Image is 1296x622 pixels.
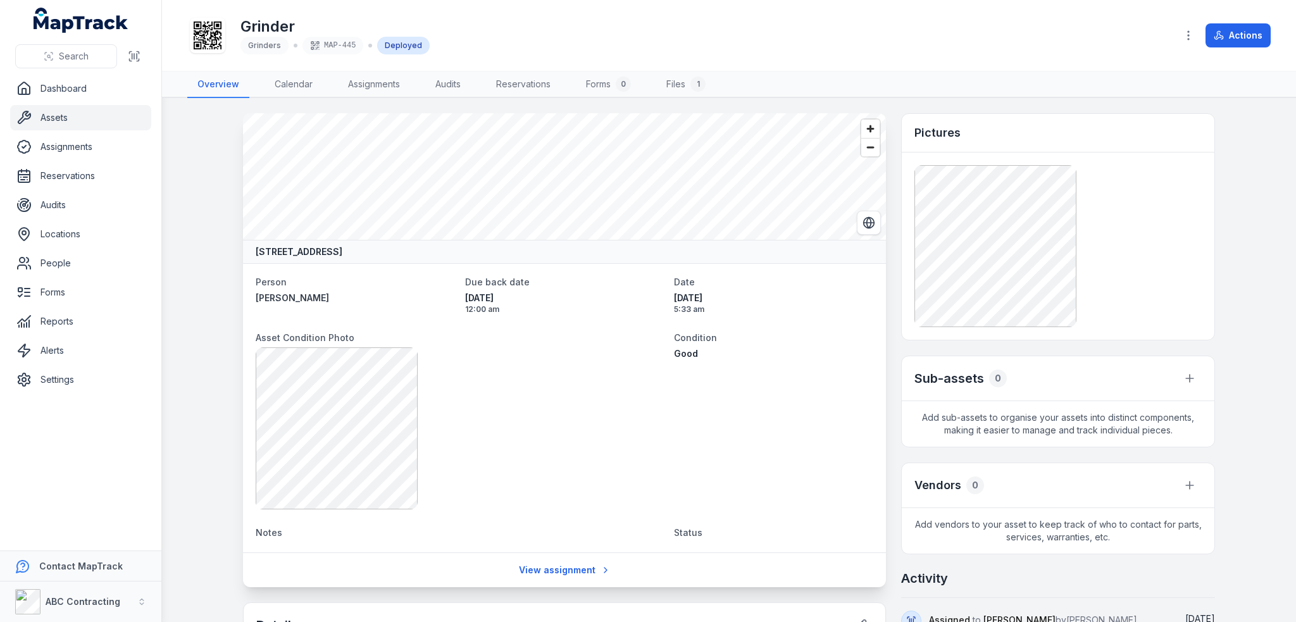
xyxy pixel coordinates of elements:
[674,332,717,343] span: Condition
[989,370,1007,387] div: 0
[465,292,664,304] span: [DATE]
[674,348,698,359] span: Good
[674,277,695,287] span: Date
[256,332,354,343] span: Asset Condition Photo
[465,292,664,314] time: 30/09/2025, 12:00:00 am
[10,309,151,334] a: Reports
[10,134,151,159] a: Assignments
[425,72,471,98] a: Audits
[256,292,455,304] a: [PERSON_NAME]
[10,192,151,218] a: Audits
[10,76,151,101] a: Dashboard
[914,370,984,387] h2: Sub-assets
[674,292,873,314] time: 30/08/2025, 5:33:13 am
[616,77,631,92] div: 0
[46,596,120,607] strong: ABC Contracting
[248,40,281,50] span: Grinders
[857,211,881,235] button: Switch to Satellite View
[377,37,430,54] div: Deployed
[1206,23,1271,47] button: Actions
[901,569,948,587] h2: Activity
[187,72,249,98] a: Overview
[674,304,873,314] span: 5:33 am
[39,561,123,571] strong: Contact MapTrack
[861,120,880,138] button: Zoom in
[338,72,410,98] a: Assignments
[966,476,984,494] div: 0
[690,77,706,92] div: 1
[10,338,151,363] a: Alerts
[465,304,664,314] span: 12:00 am
[10,105,151,130] a: Assets
[902,508,1214,554] span: Add vendors to your asset to keep track of who to contact for parts, services, warranties, etc.
[10,280,151,305] a: Forms
[34,8,128,33] a: MapTrack
[656,72,716,98] a: Files1
[302,37,363,54] div: MAP-445
[256,246,342,258] strong: [STREET_ADDRESS]
[240,16,430,37] h1: Grinder
[861,138,880,156] button: Zoom out
[465,277,530,287] span: Due back date
[10,367,151,392] a: Settings
[265,72,323,98] a: Calendar
[59,50,89,63] span: Search
[511,558,619,582] a: View assignment
[902,401,1214,447] span: Add sub-assets to organise your assets into distinct components, making it easier to manage and t...
[914,476,961,494] h3: Vendors
[10,163,151,189] a: Reservations
[256,527,282,538] span: Notes
[576,72,641,98] a: Forms0
[10,221,151,247] a: Locations
[674,292,873,304] span: [DATE]
[914,124,961,142] h3: Pictures
[15,44,117,68] button: Search
[486,72,561,98] a: Reservations
[674,527,702,538] span: Status
[243,113,886,240] canvas: Map
[256,277,287,287] span: Person
[10,251,151,276] a: People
